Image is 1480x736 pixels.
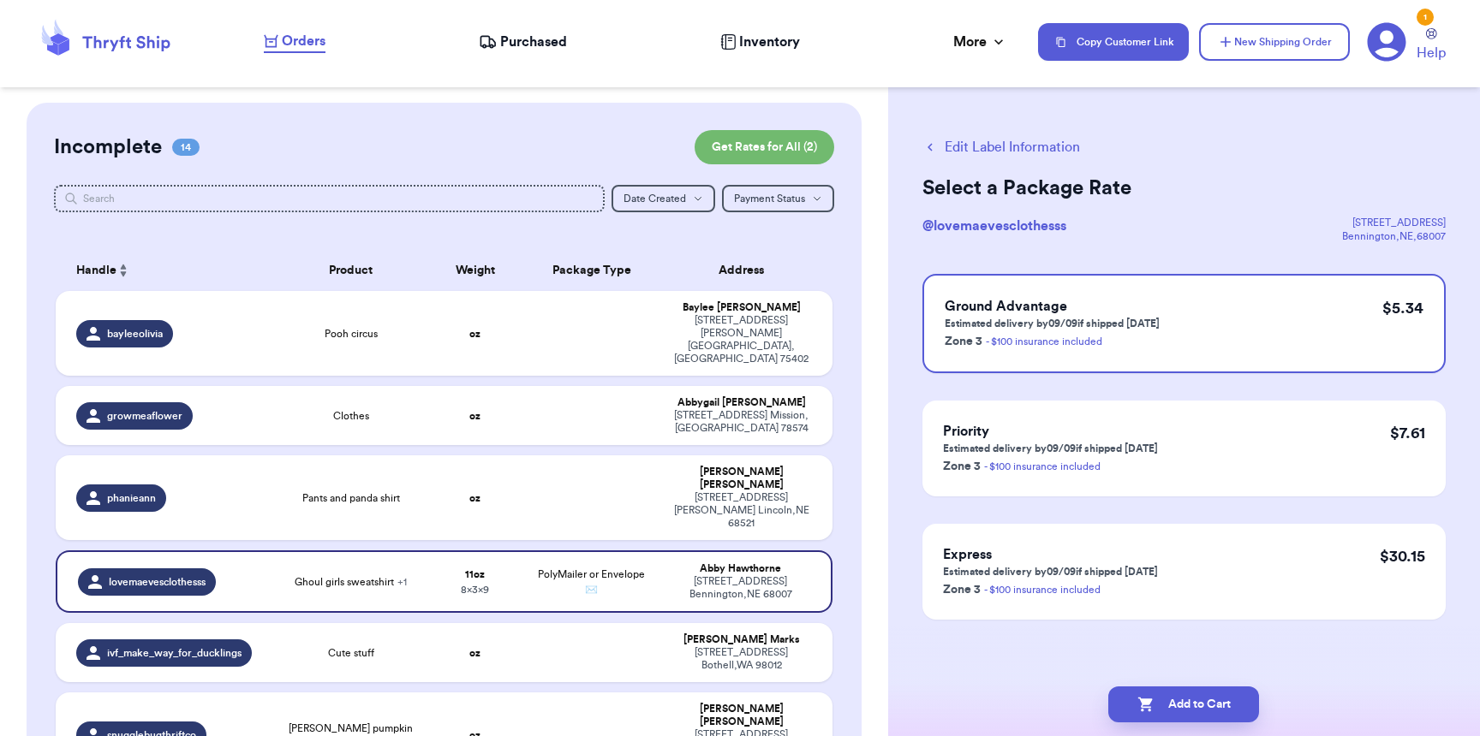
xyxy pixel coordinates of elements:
[282,31,325,51] span: Orders
[984,461,1101,472] a: - $100 insurance included
[76,262,116,280] span: Handle
[922,137,1080,157] button: Edit Label Information
[479,32,567,52] a: Purchased
[671,466,811,491] div: [PERSON_NAME] [PERSON_NAME]
[500,32,567,52] span: Purchased
[461,585,489,595] span: 8 x 3 x 9
[1390,421,1425,445] p: $ 7.61
[273,250,428,291] th: Product
[1382,296,1423,320] p: $ 5.34
[1199,23,1350,61] button: New Shipping Order
[671,633,811,646] div: [PERSON_NAME] Marks
[107,646,242,660] span: ivf_make_way_for_ducklings
[397,577,407,587] span: + 1
[295,575,407,589] span: Ghoul girls sweatshirt
[109,575,206,589] span: lovemaevesclothesss
[984,585,1101,595] a: - $100 insurance included
[671,314,811,365] div: [STREET_ADDRESS][PERSON_NAME] [GEOGRAPHIC_DATA] , [GEOGRAPHIC_DATA] 75402
[522,250,661,291] th: Package Type
[54,185,605,212] input: Search
[465,569,485,579] strong: 11 oz
[172,139,200,156] span: 14
[1417,28,1446,63] a: Help
[469,329,480,339] strong: oz
[671,703,811,728] div: [PERSON_NAME] [PERSON_NAME]
[328,646,374,660] span: Cute stuff
[671,409,811,435] div: [STREET_ADDRESS] Mission , [GEOGRAPHIC_DATA] 78574
[671,646,811,672] div: [STREET_ADDRESS] Bothell , WA 98012
[945,317,1160,330] p: Estimated delivery by 09/09 if shipped [DATE]
[671,301,811,314] div: Baylee [PERSON_NAME]
[943,442,1158,455] p: Estimated delivery by 09/09 if shipped [DATE]
[922,219,1066,233] span: @ lovemaevesclothesss
[661,250,832,291] th: Address
[720,32,800,52] a: Inventory
[695,130,834,164] button: Get Rates for All (2)
[671,575,809,601] div: [STREET_ADDRESS] Bennington , NE 68007
[943,584,981,596] span: Zone 3
[953,32,1007,52] div: More
[612,185,715,212] button: Date Created
[428,250,522,291] th: Weight
[1108,686,1259,722] button: Add to Cart
[1342,229,1446,243] div: Bennington , NE , 68007
[943,565,1158,579] p: Estimated delivery by 09/09 if shipped [DATE]
[739,32,800,52] span: Inventory
[107,491,156,505] span: phanieann
[671,396,811,409] div: Abbygail [PERSON_NAME]
[943,548,992,561] span: Express
[333,409,369,423] span: Clothes
[1417,9,1434,26] div: 1
[1342,216,1446,229] div: [STREET_ADDRESS]
[945,335,982,347] span: Zone 3
[264,31,325,53] a: Orders
[1380,544,1425,568] p: $ 30.15
[922,175,1446,202] h2: Select a Package Rate
[1367,22,1406,62] a: 1
[943,460,981,472] span: Zone 3
[624,193,686,204] span: Date Created
[945,300,1067,313] span: Ground Advantage
[722,185,834,212] button: Payment Status
[116,260,130,281] button: Sort ascending
[671,491,811,530] div: [STREET_ADDRESS][PERSON_NAME] Lincoln , NE 68521
[302,491,400,505] span: Pants and panda shirt
[325,327,378,341] span: Pooh circus
[986,336,1102,347] a: - $100 insurance included
[1417,43,1446,63] span: Help
[538,569,645,595] span: PolyMailer or Envelope ✉️
[107,327,163,341] span: bayleeolivia
[943,424,989,438] span: Priority
[1038,23,1189,61] button: Copy Customer Link
[54,134,162,161] h2: Incomplete
[734,193,805,204] span: Payment Status
[469,411,480,421] strong: oz
[671,562,809,575] div: Abby Hawthorne
[469,493,480,503] strong: oz
[469,648,480,658] strong: oz
[107,409,182,423] span: growmeaflower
